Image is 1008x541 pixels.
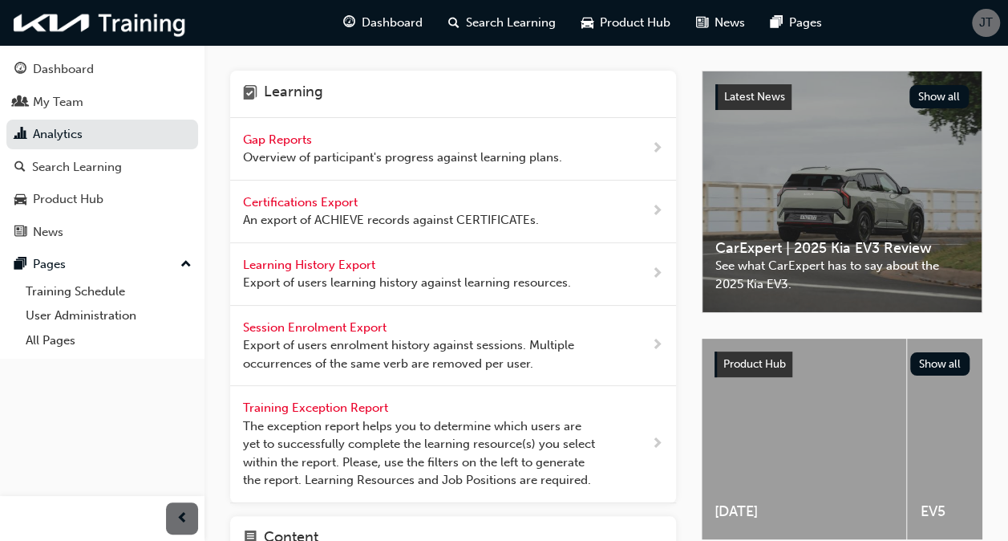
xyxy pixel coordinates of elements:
[243,320,390,335] span: Session Enrolment Export
[715,14,745,32] span: News
[651,139,663,159] span: next-icon
[702,71,982,313] a: Latest NewsShow allCarExpert | 2025 Kia EV3 ReviewSee what CarExpert has to say about the 2025 Ki...
[176,509,188,529] span: prev-icon
[8,6,192,39] img: kia-training
[243,417,600,490] span: The exception report helps you to determine which users are yet to successfully complete the lear...
[243,258,379,272] span: Learning History Export
[6,51,198,250] button: DashboardMy TeamAnalyticsSearch LearningProduct HubNews
[789,14,822,32] span: Pages
[230,243,676,306] a: Learning History Export Export of users learning history against learning resources.next-icon
[435,6,569,39] a: search-iconSearch Learning
[243,274,571,292] span: Export of users learning history against learning resources.
[33,190,103,209] div: Product Hub
[19,303,198,328] a: User Administration
[230,306,676,387] a: Session Enrolment Export Export of users enrolment history against sessions. Multiple occurrences...
[6,120,198,149] a: Analytics
[448,13,459,33] span: search-icon
[264,83,323,104] h4: Learning
[14,161,26,175] span: search-icon
[6,55,198,84] a: Dashboard
[909,85,970,108] button: Show all
[33,93,83,112] div: My Team
[696,13,708,33] span: news-icon
[6,250,198,279] button: Pages
[32,158,122,177] div: Search Learning
[723,357,786,371] span: Product Hub
[14,96,26,110] span: people-icon
[651,434,663,454] span: next-icon
[230,118,676,181] a: Gap Reports Overview of participant's progress against learning plans.next-icon
[243,195,361,209] span: Certifications Export
[715,257,969,293] span: See what CarExpert has to say about the 2025 Kia EV3.
[651,201,663,222] span: next-icon
[979,14,993,32] span: JT
[715,352,970,377] a: Product HubShow all
[243,148,562,167] span: Overview of participant's progress against learning plans.
[343,13,355,33] span: guage-icon
[569,6,683,39] a: car-iconProduct Hub
[6,87,198,117] a: My Team
[14,193,26,207] span: car-icon
[243,336,600,372] span: Export of users enrolment history against sessions. Multiple occurrences of the same verb are rem...
[19,328,198,353] a: All Pages
[33,255,66,274] div: Pages
[14,128,26,142] span: chart-icon
[362,14,423,32] span: Dashboard
[466,14,556,32] span: Search Learning
[14,63,26,77] span: guage-icon
[14,258,26,272] span: pages-icon
[14,226,26,240] span: news-icon
[243,83,257,104] span: learning-icon
[702,339,906,539] a: [DATE]
[6,153,198,182] a: Search Learning
[6,185,198,214] a: Product Hub
[724,90,785,104] span: Latest News
[600,14,670,32] span: Product Hub
[715,84,969,110] a: Latest NewsShow all
[715,502,893,521] span: [DATE]
[180,254,192,275] span: up-icon
[758,6,835,39] a: pages-iconPages
[19,279,198,304] a: Training Schedule
[230,386,676,503] a: Training Exception Report The exception report helps you to determine which users are yet to succ...
[910,352,970,376] button: Show all
[243,211,539,230] span: An export of ACHIEVE records against CERTIFICATEs.
[972,9,1000,37] button: JT
[243,401,391,415] span: Training Exception Report
[243,132,315,147] span: Gap Reports
[651,336,663,356] span: next-icon
[581,13,593,33] span: car-icon
[715,239,969,258] span: CarExpert | 2025 Kia EV3 Review
[683,6,758,39] a: news-iconNews
[230,181,676,243] a: Certifications Export An export of ACHIEVE records against CERTIFICATEs.next-icon
[330,6,435,39] a: guage-iconDashboard
[6,218,198,247] a: News
[33,60,94,79] div: Dashboard
[771,13,783,33] span: pages-icon
[651,264,663,284] span: next-icon
[33,223,63,242] div: News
